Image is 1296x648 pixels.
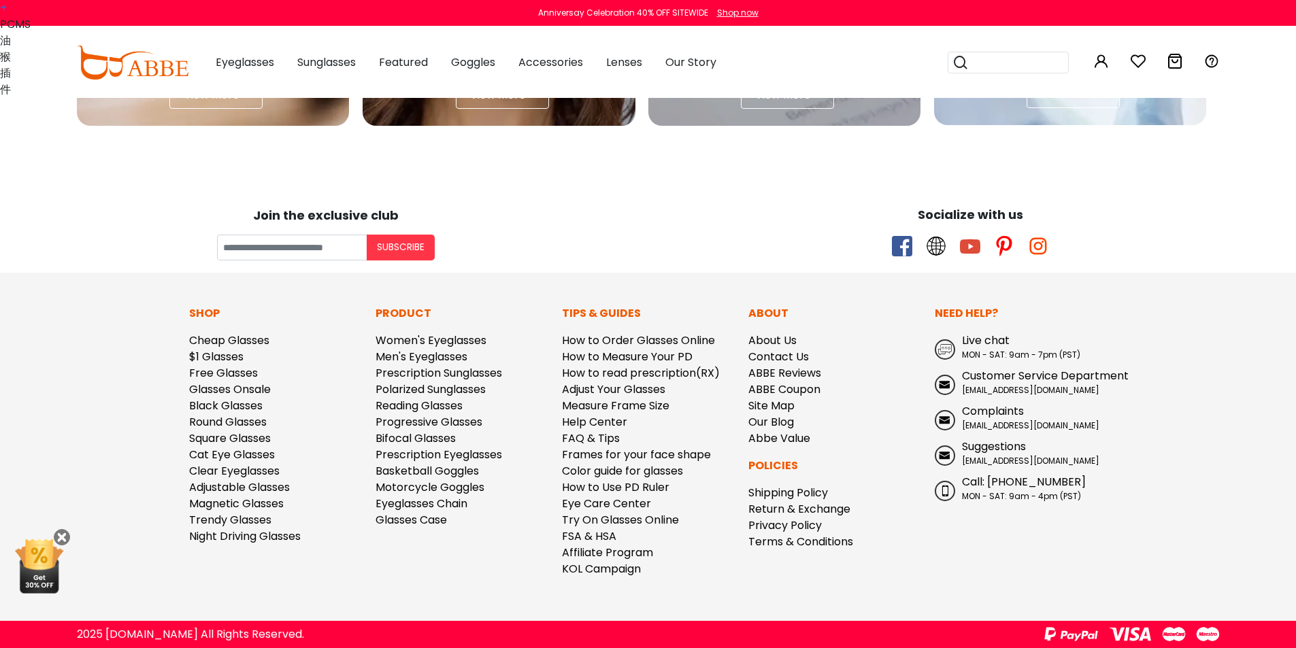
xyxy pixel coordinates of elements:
a: Contact Us [748,349,809,364]
div: Socialize with us [655,205,1286,224]
span: Accessories [518,54,583,70]
p: Shop [189,305,362,322]
a: Prescription Sunglasses [376,365,502,381]
span: Our Story [665,54,716,70]
p: Policies [748,458,921,474]
button: Subscribe [367,235,435,260]
a: ABBE Coupon [748,381,820,397]
a: How to Order Glasses Online [562,332,715,348]
a: Bifocal Glasses [376,430,456,446]
a: Trendy Glasses [189,512,271,528]
p: About [748,305,921,322]
a: Glasses Onsale [189,381,271,397]
a: Privacy Policy [748,517,822,533]
a: Adjustable Glasses [189,479,290,495]
a: Cheap Glasses [189,332,269,348]
a: Live chat MON - SAT: 9am - 7pm (PST) [935,332,1108,361]
a: Cat Eye Glasses [189,447,275,462]
span: youtube [960,236,980,256]
span: Complaints [962,403,1024,419]
a: Men's Eyeglasses [376,349,467,364]
a: Our Blog [748,414,794,430]
a: Eyeglasses Chain [376,496,467,511]
a: About Us [748,332,797,348]
a: Reading Glasses [376,398,463,413]
p: Need Help? [935,305,1108,322]
a: Terms & Conditions [748,534,853,549]
span: [EMAIL_ADDRESS][DOMAIN_NAME] [962,455,1099,466]
span: Suggestions [962,439,1026,454]
span: Call: [PHONE_NUMBER] [962,474,1086,490]
a: Shipping Policy [748,485,828,500]
input: Your email [217,235,367,260]
a: How to Measure Your PD [562,349,693,364]
p: Product [376,305,548,322]
a: Glasses Case [376,512,447,528]
span: facebook [892,236,912,256]
span: pinterest [994,236,1014,256]
span: MON - SAT: 9am - 4pm (PST) [962,490,1081,502]
a: Motorcycle Goggles [376,479,484,495]
img: mini welcome offer [14,539,65,594]
a: KOL Campaign [562,561,641,577]
span: instagram [1028,236,1048,256]
a: ABBE Reviews [748,365,821,381]
div: Shop now [717,7,759,19]
a: Night Driving Glasses [189,528,301,544]
a: FAQ & Tips [562,430,620,446]
a: Magnetic Glasses [189,496,284,511]
div: Anniversay Celebration 40% OFF SITEWIDE [538,7,708,19]
a: Progressive Glasses [376,414,482,430]
img: abbeglasses.com [77,46,188,80]
a: Eye Care Center [562,496,651,511]
a: Color guide for glasses [562,463,683,479]
span: twitter [926,236,946,256]
span: Sunglasses [297,54,356,70]
a: $1 Glasses [189,349,244,364]
a: Abbe Value [748,430,810,446]
a: Suggestions [EMAIL_ADDRESS][DOMAIN_NAME] [935,439,1108,467]
span: Goggles [451,54,495,70]
span: Featured [379,54,428,70]
span: [EMAIL_ADDRESS][DOMAIN_NAME] [962,420,1099,431]
span: MON - SAT: 9am - 7pm (PST) [962,349,1080,360]
a: Clear Eyeglasses [189,463,280,479]
a: FSA & HSA [562,528,616,544]
a: Try On Glasses Online [562,512,679,528]
a: Basketball Goggles [376,463,479,479]
a: Affiliate Program [562,545,653,560]
a: How to Use PD Ruler [562,479,669,495]
div: 2025 [DOMAIN_NAME] All Rights Reserved. [77,626,304,643]
a: Free Glasses [189,365,258,381]
span: [EMAIL_ADDRESS][DOMAIN_NAME] [962,384,1099,396]
a: Square Glasses [189,430,271,446]
a: Frames for your face shape [562,447,711,462]
a: Polarized Sunglasses [376,381,486,397]
a: Measure Frame Size [562,398,669,413]
div: Join the exclusive club [10,203,642,224]
a: Site Map [748,398,795,413]
span: Live chat [962,332,1010,348]
a: Call: [PHONE_NUMBER] MON - SAT: 9am - 4pm (PST) [935,474,1108,502]
span: Eyeglasses [216,54,274,70]
a: Return & Exchange [748,501,850,517]
a: Women's Eyeglasses [376,332,486,348]
span: Lenses [606,54,642,70]
a: Help Center [562,414,627,430]
a: Prescription Eyeglasses [376,447,502,462]
a: Shop now [710,7,759,18]
a: Complaints [EMAIL_ADDRESS][DOMAIN_NAME] [935,403,1108,432]
a: Round Glasses [189,414,267,430]
span: Customer Service Department [962,368,1129,383]
a: Adjust Your Glasses [562,381,665,397]
p: Tips & Guides [562,305,735,322]
a: How to read prescription(RX) [562,365,720,381]
a: Customer Service Department [EMAIL_ADDRESS][DOMAIN_NAME] [935,368,1108,396]
a: Black Glasses [189,398,263,413]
